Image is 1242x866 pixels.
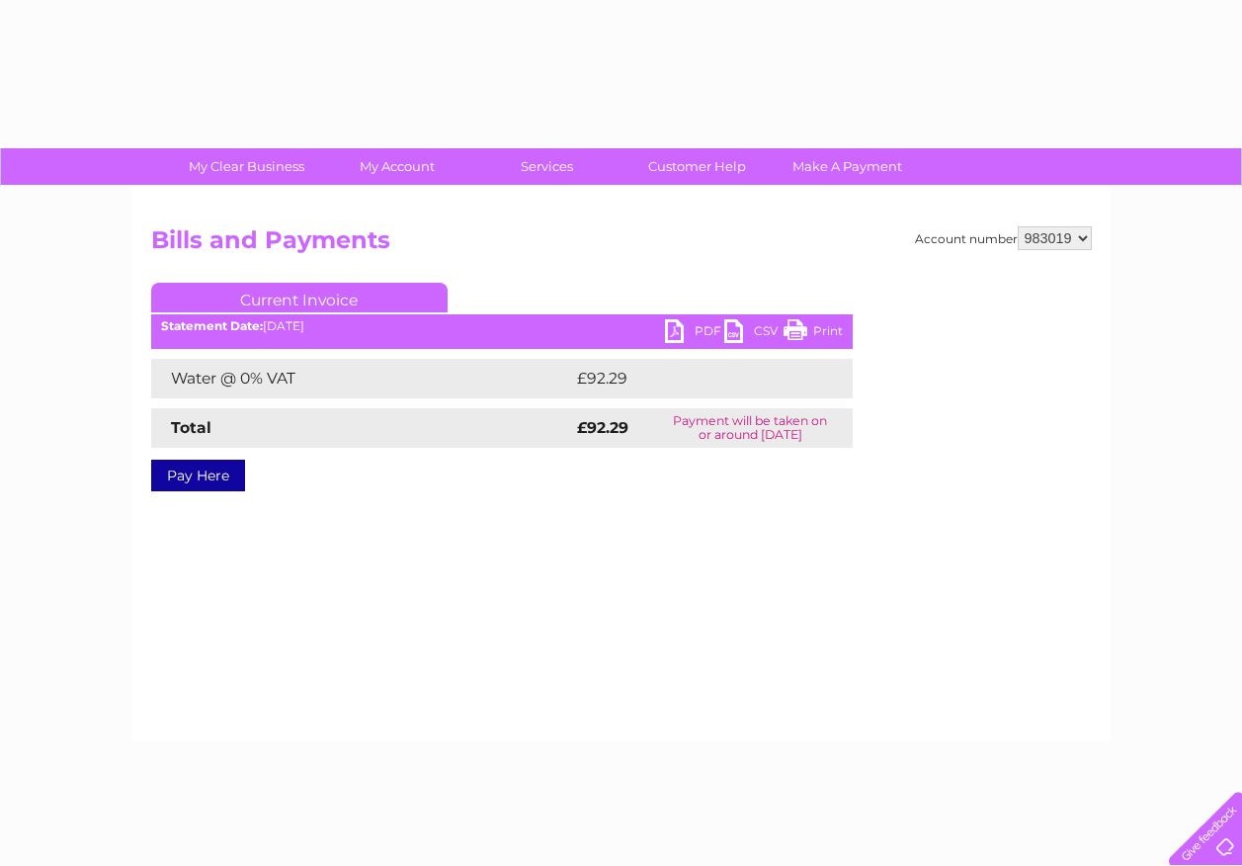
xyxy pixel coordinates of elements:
a: CSV [724,319,784,348]
a: Pay Here [151,460,245,491]
div: Account number [915,226,1092,250]
a: Make A Payment [766,148,929,185]
a: My Account [315,148,478,185]
strong: Total [171,418,211,437]
h2: Bills and Payments [151,226,1092,264]
a: Print [784,319,843,348]
a: PDF [665,319,724,348]
td: £92.29 [572,359,813,398]
a: Services [465,148,628,185]
td: Water @ 0% VAT [151,359,572,398]
div: [DATE] [151,319,853,333]
td: Payment will be taken on or around [DATE] [648,408,853,448]
a: Customer Help [616,148,779,185]
strong: £92.29 [577,418,628,437]
b: Statement Date: [161,318,263,333]
a: My Clear Business [165,148,328,185]
a: Current Invoice [151,283,448,312]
